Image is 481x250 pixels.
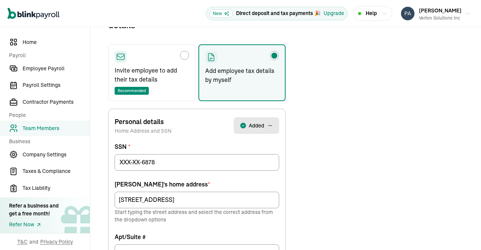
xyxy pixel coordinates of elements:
[366,9,377,17] span: Help
[115,232,279,241] label: Apt/Suite #
[115,87,149,95] span: Recommended
[23,98,90,106] span: Contractor Payments
[17,238,27,245] span: T&C
[23,184,90,192] span: Tax Liability
[398,4,473,23] button: [PERSON_NAME]Verton Solutions Inc
[9,138,85,145] span: Business
[209,9,233,18] span: New
[249,122,264,129] span: Added
[115,208,279,223] p: Start typing the street address and select the correct address from the dropdown options
[9,202,59,218] div: Refer a business and get a free month!
[40,238,73,245] span: Privacy Policy
[115,154,279,171] input: XXX-XX-6878
[356,169,481,250] iframe: Chat Widget
[9,221,59,229] a: Refer Now
[115,192,279,208] input: Street address (Ex. 4594 UnionSt...)
[23,167,90,175] span: Taxes & Compliance
[23,38,90,46] span: Home
[23,124,90,132] span: Team Members
[419,7,461,14] span: [PERSON_NAME]
[324,9,344,17] button: Upgrade
[108,7,286,101] div: Choose how to add the employee tax details
[115,127,172,135] p: Home Address and SSN
[23,151,90,159] span: Company Settings
[9,52,85,59] span: Payroll
[8,3,59,24] nav: Global
[23,65,90,73] span: Employee Payroll
[353,6,392,21] button: Help
[23,81,90,89] span: Payroll Settings
[115,142,279,151] label: SSN
[115,117,172,127] p: Personal details
[205,66,279,84] p: Add employee tax details by myself
[115,180,279,189] div: [PERSON_NAME] 's home address
[236,9,321,17] p: Direct deposit and tax payments 🎉
[234,117,279,134] button: Added
[419,15,461,21] div: Verton Solutions Inc
[115,66,189,84] p: Invite employee to add their tax details
[9,111,85,119] span: People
